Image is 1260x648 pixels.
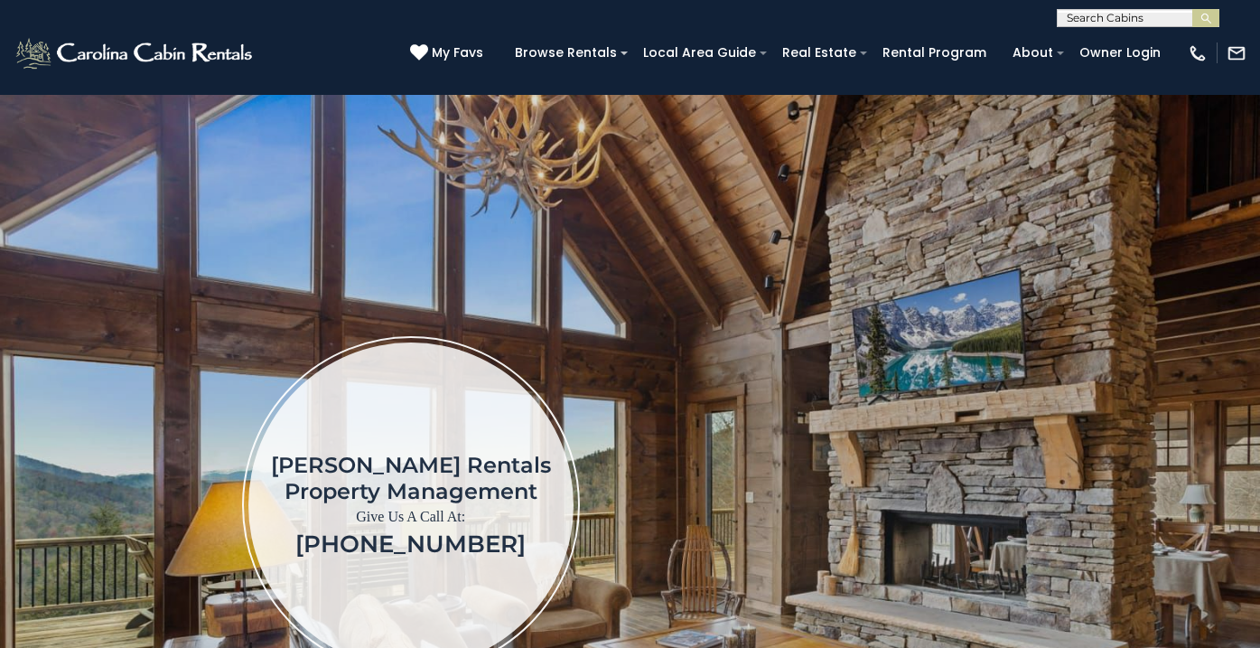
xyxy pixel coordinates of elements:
[1003,39,1062,67] a: About
[295,530,526,559] a: [PHONE_NUMBER]
[1070,39,1170,67] a: Owner Login
[1188,43,1208,63] img: phone-regular-white.png
[873,39,995,67] a: Rental Program
[1227,43,1246,63] img: mail-regular-white.png
[271,452,551,504] h1: [PERSON_NAME] Rentals Property Management
[271,504,551,530] p: Give Us A Call At:
[773,39,865,67] a: Real Estate
[634,39,765,67] a: Local Area Guide
[14,35,257,71] img: White-1-2.png
[432,43,483,62] span: My Favs
[410,43,488,63] a: My Favs
[506,39,626,67] a: Browse Rentals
